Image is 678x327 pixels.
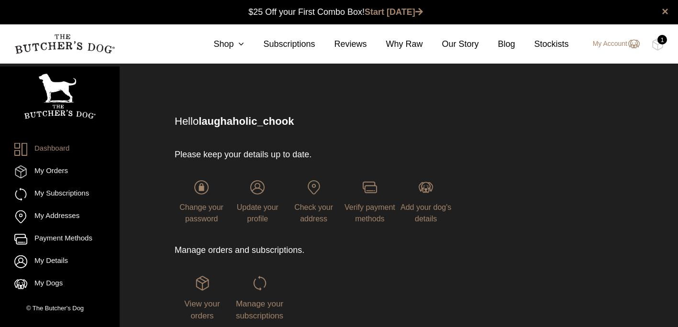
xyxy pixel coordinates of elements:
img: TBD_Portrait_Logo_White.png [24,74,96,119]
a: Why Raw [367,38,423,51]
a: Blog [479,38,515,51]
span: View your orders [184,299,220,321]
a: My Addresses [14,210,105,223]
a: Our Story [423,38,479,51]
span: Check your address [294,203,333,223]
a: View your orders [175,276,230,320]
img: login-TBD_Payments.png [363,180,377,195]
strong: laughaholic_chook [199,115,294,127]
a: My Details [14,255,105,268]
img: login-TBD_Password.png [194,180,209,195]
a: Verify payment methods [343,180,397,223]
p: Please keep your details up to date. [175,148,453,161]
p: Hello [175,113,610,129]
a: Reviews [315,38,367,51]
a: Start [DATE] [365,7,423,17]
span: Change your password [179,203,223,223]
a: My Subscriptions [14,188,105,201]
a: My Account [583,38,640,50]
a: Subscriptions [244,38,315,51]
div: 1 [657,35,667,44]
img: login-TBD_Address.png [307,180,321,195]
p: Manage orders and subscriptions. [175,244,453,257]
a: Payment Methods [14,233,105,246]
a: Update your profile [231,180,284,223]
a: Stockists [515,38,569,51]
span: Update your profile [237,203,278,223]
a: close [662,6,668,17]
img: TBD_Cart-Full.png [652,38,664,51]
img: login-TBD_Dog.png [419,180,433,195]
a: Manage your subscriptions [232,276,287,320]
a: Add your dog's details [399,180,453,223]
span: Add your dog's details [400,203,451,223]
a: Change your password [175,180,228,223]
img: login-TBD_Subscriptions.png [253,276,267,290]
img: login-TBD_Orders.png [195,276,210,290]
img: login-TBD_Profile.png [250,180,265,195]
a: My Dogs [14,278,105,291]
a: Shop [194,38,244,51]
span: Manage your subscriptions [236,299,283,321]
span: Verify payment methods [345,203,395,223]
a: Check your address [287,180,341,223]
a: Dashboard [14,143,105,156]
a: My Orders [14,165,105,178]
